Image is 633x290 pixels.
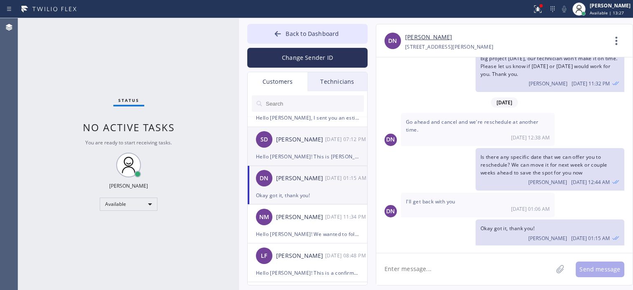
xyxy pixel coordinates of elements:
span: [DATE] 12:38 AM [511,134,550,141]
span: [DATE] 01:06 AM [511,205,550,212]
span: [DATE] 01:15 AM [571,235,610,242]
div: Hello [PERSON_NAME]! This is a confirmation for your Air Duct Service appointment [DATE]. Just a ... [256,268,359,278]
span: DN [386,135,395,144]
div: 10/02/2025 9:32 AM [476,26,624,92]
div: 09/30/2025 9:48 AM [325,251,368,260]
div: [STREET_ADDRESS][PERSON_NAME] [405,42,494,52]
span: I'll get back with you [406,198,455,205]
div: 10/06/2025 9:12 AM [325,134,368,144]
div: 10/02/2025 9:15 AM [325,173,368,183]
div: [PERSON_NAME] [109,182,148,189]
span: [PERSON_NAME] [528,235,567,242]
div: Technicians [307,72,367,91]
span: SD [260,135,268,144]
div: Available [100,198,157,211]
div: 10/02/2025 9:38 AM [401,113,555,146]
span: [DATE] 12:44 AM [571,179,610,186]
button: Change Sender ID [247,48,368,68]
button: Send message [576,262,624,277]
div: 10/02/2025 9:06 AM [401,193,555,217]
div: Hello [PERSON_NAME], I sent you an estimate for Air Ducts Cleaning over the email at [EMAIL_ADDRE... [256,113,359,123]
span: Available | 13:27 [590,10,624,16]
div: 10/01/2025 9:34 AM [325,212,368,222]
div: 10/02/2025 9:15 AM [476,219,624,246]
span: [PERSON_NAME] [528,179,567,186]
span: You are ready to start receiving tasks. [85,139,172,146]
span: DN [386,207,395,216]
div: Hello [PERSON_NAME]! We wanted to follow up on Air Ducts Cleaning estimate our technician left an... [256,229,359,239]
div: [PERSON_NAME] [276,174,325,183]
div: [PERSON_NAME] [276,135,325,144]
span: [PERSON_NAME] [529,80,567,87]
a: [PERSON_NAME] [405,33,452,42]
span: Okay got it, thank you! [481,225,535,232]
span: DN [260,174,268,183]
span: Is there any specific date that we can offer you to reschedule? We can move it for next week or c... [481,153,607,176]
div: Customers [248,72,307,91]
span: DN [388,36,397,46]
div: 10/02/2025 9:44 AM [476,148,624,191]
span: [DATE] 11:32 PM [572,80,610,87]
div: Okay got it, thank you! [256,191,359,200]
span: Back to Dashboard [286,30,339,38]
div: [PERSON_NAME] [276,251,325,261]
div: Hello [PERSON_NAME]! This is [PERSON_NAME] from Central-Alameda Heating and Air, I wanted to see ... [256,152,359,161]
button: Back to Dashboard [247,24,368,44]
span: NM [259,212,269,222]
button: Mute [558,3,570,15]
span: [DATE] [491,97,518,108]
span: No active tasks [83,120,175,134]
span: LF [261,251,267,261]
div: [PERSON_NAME] [276,212,325,222]
input: Search [265,95,364,112]
div: [PERSON_NAME] [590,2,631,9]
span: Go ahead and cancel and we're reschedule at another time. [406,118,538,133]
span: Status [118,97,139,103]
